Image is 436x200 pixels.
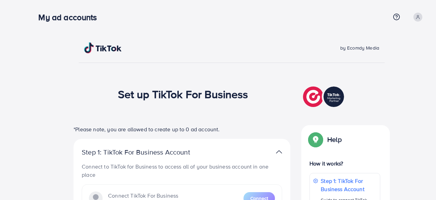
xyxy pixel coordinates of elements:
p: Step 1: TikTok For Business Account [82,148,212,156]
p: How it works? [309,159,380,168]
span: by Ecomdy Media [340,44,379,51]
h3: My ad accounts [38,12,102,22]
p: Help [327,135,342,144]
p: *Please note, you are allowed to create up to 0 ad account. [74,125,290,133]
img: TikTok partner [303,85,346,109]
p: Step 1: TikTok For Business Account [321,177,376,193]
img: TikTok [84,42,122,53]
img: Popup guide [309,133,322,146]
img: TikTok partner [276,147,282,157]
h1: Set up TikTok For Business [118,88,248,101]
